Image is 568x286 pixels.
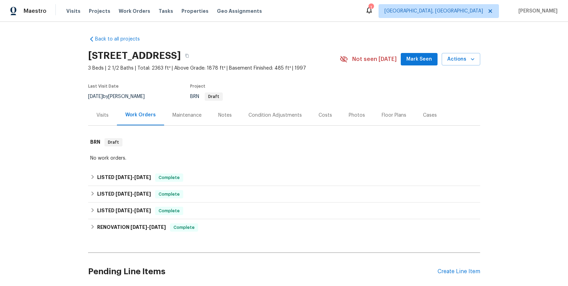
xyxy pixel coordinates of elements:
h6: LISTED [97,173,151,182]
span: [DATE] [134,208,151,213]
span: BRN [190,94,223,99]
span: Project [190,84,205,88]
span: [PERSON_NAME] [516,8,558,15]
span: Last Visit Date [88,84,119,88]
div: Photos [349,112,365,119]
span: Geo Assignments [217,8,262,15]
span: Visits [66,8,80,15]
span: Maestro [24,8,46,15]
div: Create Line Item [438,268,480,275]
span: [DATE] [134,191,151,196]
button: Mark Seen [401,53,438,66]
span: 3 Beds | 2 1/2 Baths | Total: 2363 ft² | Above Grade: 1878 ft² | Basement Finished: 485 ft² | 1997 [88,65,340,72]
span: [DATE] [149,225,166,230]
h6: BRN [90,138,100,146]
span: - [116,175,151,180]
span: [DATE] [116,191,132,196]
div: LISTED [DATE]-[DATE]Complete [88,186,480,203]
span: Work Orders [119,8,150,15]
h6: LISTED [97,207,151,215]
div: Notes [218,112,232,119]
span: - [116,208,151,213]
div: Work Orders [125,111,156,118]
div: LISTED [DATE]-[DATE]Complete [88,169,480,186]
div: Cases [423,112,437,119]
button: Copy Address [181,50,193,62]
span: Tasks [159,9,173,14]
div: RENOVATION [DATE]-[DATE]Complete [88,219,480,236]
span: Complete [156,174,183,181]
span: [GEOGRAPHIC_DATA], [GEOGRAPHIC_DATA] [384,8,483,15]
span: [DATE] [88,94,103,99]
div: No work orders. [90,155,478,162]
div: 1 [368,4,373,11]
h6: RENOVATION [97,223,166,232]
span: Complete [156,207,183,214]
span: Projects [89,8,110,15]
span: [DATE] [116,175,132,180]
span: Complete [156,191,183,198]
div: Floor Plans [382,112,406,119]
div: Costs [319,112,332,119]
span: Mark Seen [406,55,432,64]
button: Actions [442,53,480,66]
div: Maintenance [172,112,202,119]
span: [DATE] [116,208,132,213]
span: Properties [181,8,209,15]
a: Back to all projects [88,36,155,43]
span: - [130,225,166,230]
span: - [116,191,151,196]
div: LISTED [DATE]-[DATE]Complete [88,203,480,219]
span: Draft [105,139,122,146]
div: Condition Adjustments [248,112,302,119]
span: Not seen [DATE] [352,56,397,63]
span: Complete [171,224,197,231]
span: [DATE] [134,175,151,180]
div: BRN Draft [88,131,480,153]
h2: [STREET_ADDRESS] [88,52,181,59]
div: Visits [96,112,109,119]
div: by [PERSON_NAME] [88,92,153,101]
span: Draft [205,95,222,99]
span: Actions [447,55,475,64]
h6: LISTED [97,190,151,198]
span: [DATE] [130,225,147,230]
